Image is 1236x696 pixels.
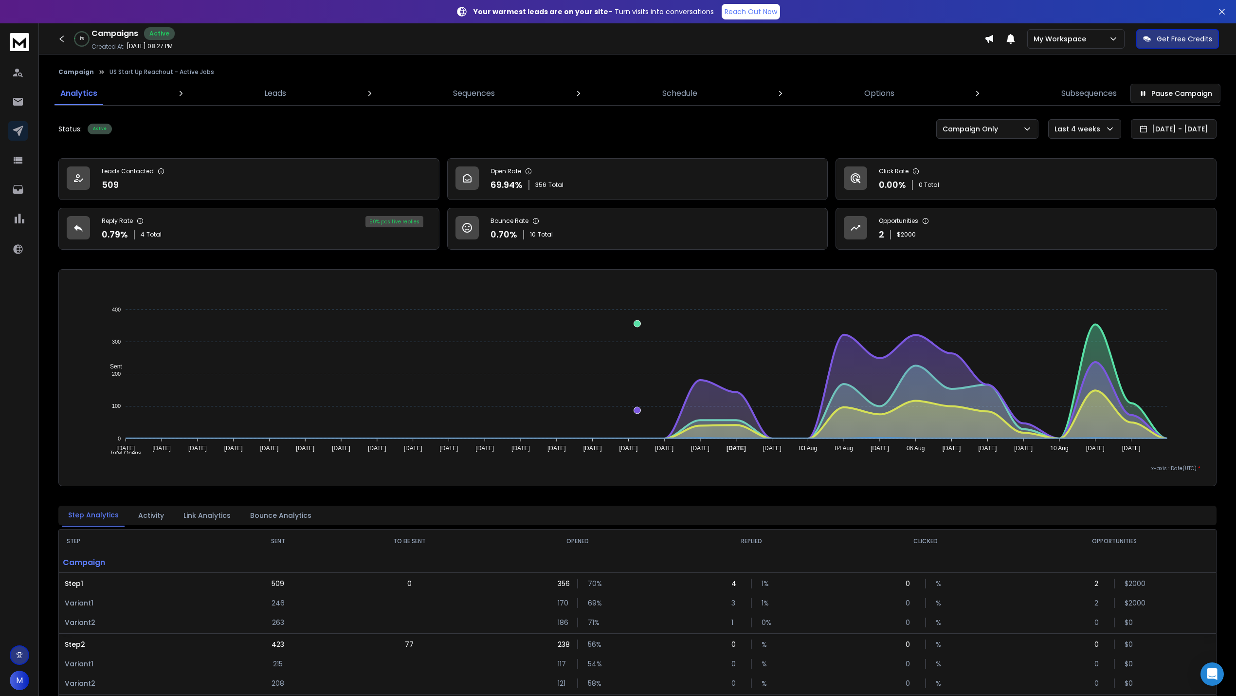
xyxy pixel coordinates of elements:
p: Variant 1 [65,598,222,608]
h1: Campaigns [91,28,138,39]
p: 2 [1094,598,1104,608]
p: 0.00 % [879,178,906,192]
tspan: 400 [112,307,121,312]
p: $ 2000 [1125,579,1134,588]
p: Opportunities [879,217,918,225]
p: Variant 2 [65,678,222,688]
tspan: 10 Aug [1051,445,1069,452]
p: 0 [1094,659,1104,669]
p: % [936,659,945,669]
tspan: [DATE] [332,445,350,452]
p: My Workspace [1034,34,1090,44]
p: Leads Contacted [102,167,154,175]
tspan: 100 [112,403,121,409]
p: 215 [273,659,283,669]
tspan: 06 Aug [907,445,925,452]
button: Campaign [58,68,94,76]
p: 0 [1094,678,1104,688]
tspan: [DATE] [727,445,746,452]
p: Reach Out Now [725,7,777,17]
p: % [762,640,771,649]
p: % [762,659,771,669]
p: 356 [558,579,567,588]
button: M [10,671,29,690]
tspan: [DATE] [1122,445,1141,452]
p: % [936,579,945,588]
p: 1 [731,618,741,627]
p: Schedule [662,88,697,99]
p: 0 [731,678,741,688]
span: 10 [530,231,536,238]
p: 0 Total [919,181,939,189]
tspan: [DATE] [655,445,674,452]
tspan: 04 Aug [835,445,853,452]
span: Sent [103,363,122,370]
span: Total [538,231,553,238]
tspan: [DATE] [117,445,135,452]
tspan: [DATE] [260,445,279,452]
p: 0 [906,659,915,669]
th: OPPORTUNITIES [1013,530,1216,553]
p: 1 % [80,36,84,42]
tspan: [DATE] [691,445,709,452]
a: Options [858,82,900,105]
p: 3 [731,598,741,608]
p: 238 [558,640,567,649]
p: Campaign Only [943,124,1002,134]
p: % [762,678,771,688]
th: TO BE SENT [328,530,491,553]
p: Click Rate [879,167,909,175]
th: CLICKED [838,530,1013,553]
a: Reach Out Now [722,4,780,19]
tspan: 0 [118,436,121,441]
a: Bounce Rate0.70%10Total [447,208,828,250]
button: Link Analytics [178,505,236,526]
p: 170 [558,598,567,608]
p: – Turn visits into conversations [473,7,714,17]
p: % [936,598,945,608]
tspan: [DATE] [583,445,602,452]
p: 121 [558,678,567,688]
p: Status: [58,124,82,134]
tspan: [DATE] [619,445,638,452]
tspan: [DATE] [188,445,207,452]
p: 117 [558,659,567,669]
button: Get Free Credits [1136,29,1219,49]
p: 0 [731,640,741,649]
p: 0 [1094,640,1104,649]
a: Open Rate69.94%356Total [447,158,828,200]
p: 423 [272,640,284,649]
span: Total [146,231,162,238]
th: SENT [228,530,328,553]
span: Total [548,181,563,189]
p: % [936,640,945,649]
p: Created At: [91,43,125,51]
p: Last 4 weeks [1054,124,1104,134]
p: 77 [405,640,414,649]
p: Options [864,88,894,99]
button: Bounce Analytics [244,505,317,526]
p: 208 [272,678,284,688]
p: 246 [272,598,285,608]
a: Schedule [656,82,703,105]
p: 2 [879,228,884,241]
button: [DATE] - [DATE] [1131,119,1217,139]
p: 71 % [588,618,598,627]
p: 0.70 % [491,228,517,241]
p: 58 % [588,678,598,688]
tspan: [DATE] [152,445,171,452]
button: Step Analytics [62,504,125,527]
p: Subsequences [1061,88,1117,99]
p: 0 [906,640,915,649]
a: Subsequences [1055,82,1123,105]
tspan: [DATE] [1086,445,1105,452]
a: Leads [258,82,292,105]
p: 56 % [588,640,598,649]
img: logo [10,33,29,51]
tspan: 03 Aug [799,445,817,452]
p: % [936,678,945,688]
p: [DATE] 08:27 PM [127,42,173,50]
div: Open Intercom Messenger [1200,662,1224,686]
